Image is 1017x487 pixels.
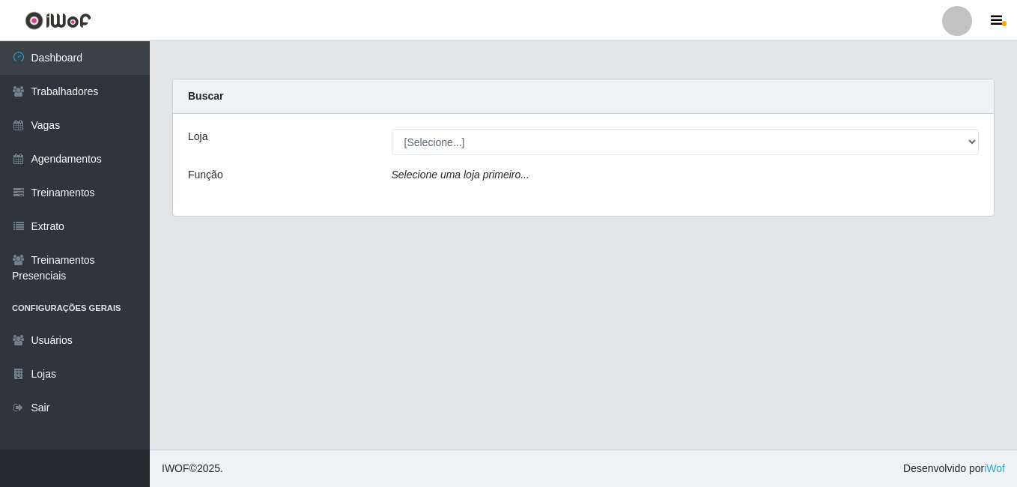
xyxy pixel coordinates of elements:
[188,129,207,145] label: Loja
[903,461,1005,477] span: Desenvolvido por
[984,462,1005,474] a: iWof
[188,90,223,102] strong: Buscar
[162,461,223,477] span: © 2025 .
[25,11,91,30] img: CoreUI Logo
[392,169,529,181] i: Selecione uma loja primeiro...
[188,167,223,183] label: Função
[162,462,189,474] span: IWOF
